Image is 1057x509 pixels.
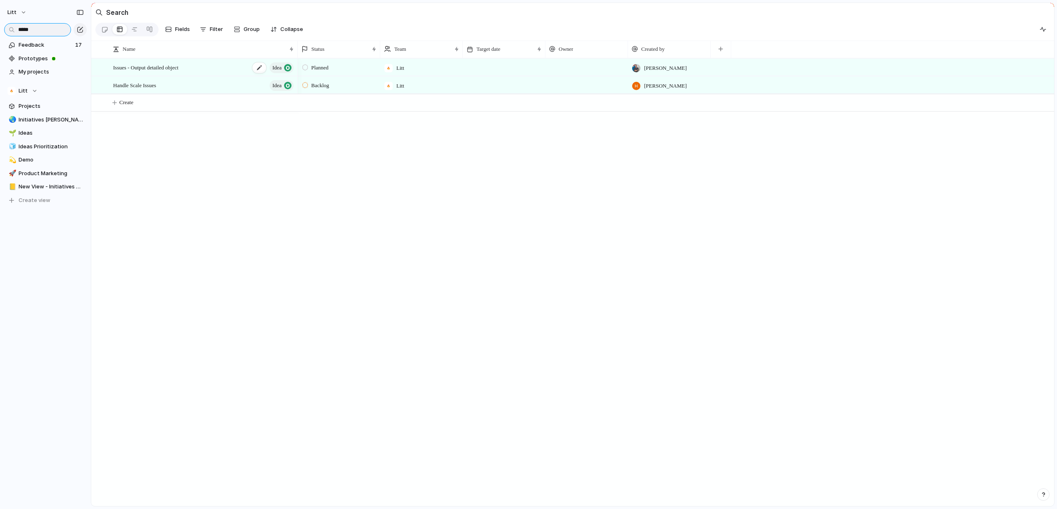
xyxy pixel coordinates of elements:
[9,128,14,138] div: 🌱
[4,52,87,65] a: Prototypes
[106,7,128,17] h2: Search
[113,62,178,72] span: Issues - Output detailed object
[9,142,14,151] div: 🧊
[7,8,17,17] span: Litt
[311,81,329,90] span: Backlog
[9,155,14,165] div: 💫
[9,182,14,192] div: 📒
[19,129,84,137] span: Ideas
[559,45,573,53] span: Owner
[9,115,14,124] div: 🌏
[270,80,294,91] button: Idea
[19,68,84,76] span: My projects
[113,80,156,90] span: Handle Scale Issues
[119,98,133,107] span: Create
[19,143,84,151] span: Ideas Prioritization
[4,66,87,78] a: My projects
[273,62,282,74] span: Idea
[311,45,325,53] span: Status
[7,183,16,191] button: 📒
[19,169,84,178] span: Product Marketing
[273,80,282,91] span: Idea
[19,55,84,63] span: Prototypes
[175,25,190,33] span: Fields
[19,196,50,205] span: Create view
[4,85,87,97] button: Litt
[19,183,84,191] span: New View - Initiatives and Goals
[641,45,665,53] span: Created by
[19,156,84,164] span: Demo
[19,41,73,49] span: Feedback
[244,25,260,33] span: Group
[394,45,406,53] span: Team
[210,25,223,33] span: Filter
[197,23,226,36] button: Filter
[7,143,16,151] button: 🧊
[4,114,87,126] a: 🌏Initiatives [PERSON_NAME]
[311,64,329,72] span: Planned
[19,102,84,110] span: Projects
[270,62,294,73] button: Idea
[9,169,14,178] div: 🚀
[4,181,87,193] a: 📒New View - Initiatives and Goals
[162,23,193,36] button: Fields
[4,194,87,207] button: Create view
[280,25,303,33] span: Collapse
[19,116,84,124] span: Initiatives [PERSON_NAME]
[4,100,87,112] a: Projects
[4,39,87,51] a: Feedback17
[396,64,404,72] span: Litt
[19,87,28,95] span: Litt
[4,140,87,153] a: 🧊Ideas Prioritization
[230,23,264,36] button: Group
[123,45,135,53] span: Name
[4,127,87,139] a: 🌱Ideas
[7,156,16,164] button: 💫
[75,41,83,49] span: 17
[4,154,87,166] a: 💫Demo
[4,167,87,180] a: 🚀Product Marketing
[396,82,404,90] span: Litt
[4,6,31,19] button: Litt
[7,169,16,178] button: 🚀
[476,45,500,53] span: Target date
[7,129,16,137] button: 🌱
[7,116,16,124] button: 🌏
[267,23,306,36] button: Collapse
[644,64,687,72] span: [PERSON_NAME]
[644,82,687,90] span: [PERSON_NAME]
